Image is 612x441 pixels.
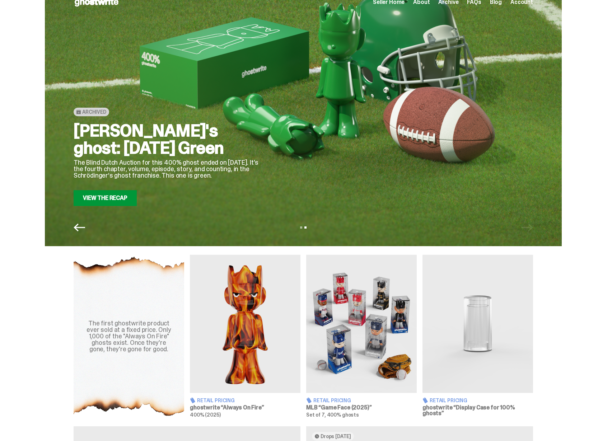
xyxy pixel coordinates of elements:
[422,255,533,393] img: Display Case for 100% ghosts
[306,255,417,393] img: Game Face (2025)
[74,190,137,206] a: View the Recap
[313,398,351,403] span: Retail Pricing
[300,226,302,229] button: View slide 1
[190,255,300,393] img: Always On Fire
[197,398,235,403] span: Retail Pricing
[82,109,106,115] span: Archived
[190,255,300,418] a: Always On Fire Retail Pricing
[422,255,533,418] a: Display Case for 100% ghosts Retail Pricing
[422,405,533,416] h3: ghostwrite “Display Case for 100% ghosts”
[306,255,417,418] a: Game Face (2025) Retail Pricing
[74,159,260,179] p: The Blind Dutch Auction for this 400% ghost ended on [DATE]. It's the fourth chapter, volume, epi...
[321,433,351,439] span: Drops [DATE]
[304,226,307,229] button: View slide 2
[430,398,467,403] span: Retail Pricing
[82,320,176,352] div: The first ghostwrite product ever sold at a fixed price. Only 1,000 of the "Always On Fire" ghost...
[306,412,359,418] span: Set of 7, 400% ghosts
[74,222,85,233] button: Previous
[306,405,417,410] h3: MLB “Game Face (2025)”
[190,412,220,418] span: 400% (2025)
[190,405,300,410] h3: ghostwrite “Always On Fire”
[74,122,260,156] h2: [PERSON_NAME]'s ghost: [DATE] Green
